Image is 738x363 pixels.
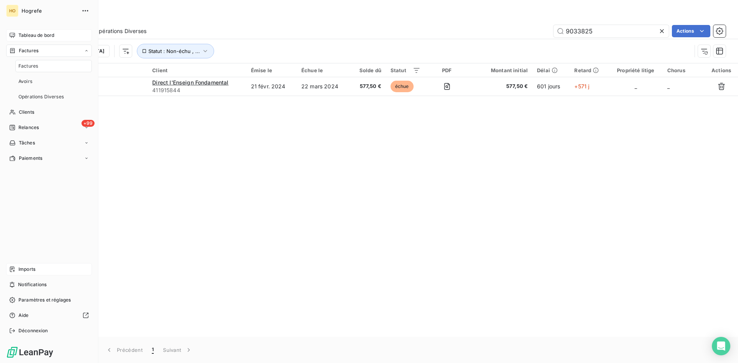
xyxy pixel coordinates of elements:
div: HO [6,5,18,17]
span: Notifications [18,281,47,288]
span: Aide [18,312,29,319]
input: Rechercher [553,25,669,37]
div: Open Intercom Messenger [712,337,730,355]
span: Opérations Diverses [95,27,146,35]
span: 411915844 [152,86,241,94]
span: Direct l'Enseign Fondamental [152,79,228,86]
span: _ [635,83,637,90]
span: +99 [81,120,95,127]
div: PDF [430,67,464,73]
div: Montant initial [473,67,528,73]
span: Hogrefe [22,8,77,14]
span: Imports [18,266,35,273]
div: Chorus [667,67,700,73]
div: Client [152,67,241,73]
img: Logo LeanPay [6,346,54,358]
button: Actions [672,25,710,37]
div: Actions [709,67,733,73]
span: échue [391,81,414,92]
div: Délai [537,67,565,73]
div: Statut [391,67,421,73]
span: Opérations Diverses [18,93,64,100]
span: Tableau de bord [18,32,54,39]
span: Clients [19,109,34,116]
div: Émise le [251,67,292,73]
span: Statut : Non-échu , ... [148,48,200,54]
button: 1 [147,342,158,358]
td: 22 mars 2024 [297,77,350,96]
span: Factures [19,47,38,54]
span: Paiements [19,155,42,162]
button: Statut : Non-échu , ... [137,44,214,58]
span: Avoirs [18,78,32,85]
div: Retard [574,67,604,73]
span: _ [667,83,670,90]
span: Paramètres et réglages [18,297,71,303]
span: Déconnexion [18,327,48,334]
span: Tâches [19,139,35,146]
span: Factures [18,63,38,70]
span: Relances [18,124,39,131]
div: Échue le [301,67,345,73]
div: Solde dû [354,67,381,73]
span: 1 [152,346,154,354]
div: Propriété litige [613,67,658,73]
button: Précédent [101,342,147,358]
a: Aide [6,309,92,322]
span: +571 j [574,83,589,90]
td: 21 févr. 2024 [246,77,297,96]
span: 577,50 € [354,83,381,90]
td: 601 jours [532,77,570,96]
span: 577,50 € [473,83,528,90]
button: Suivant [158,342,197,358]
